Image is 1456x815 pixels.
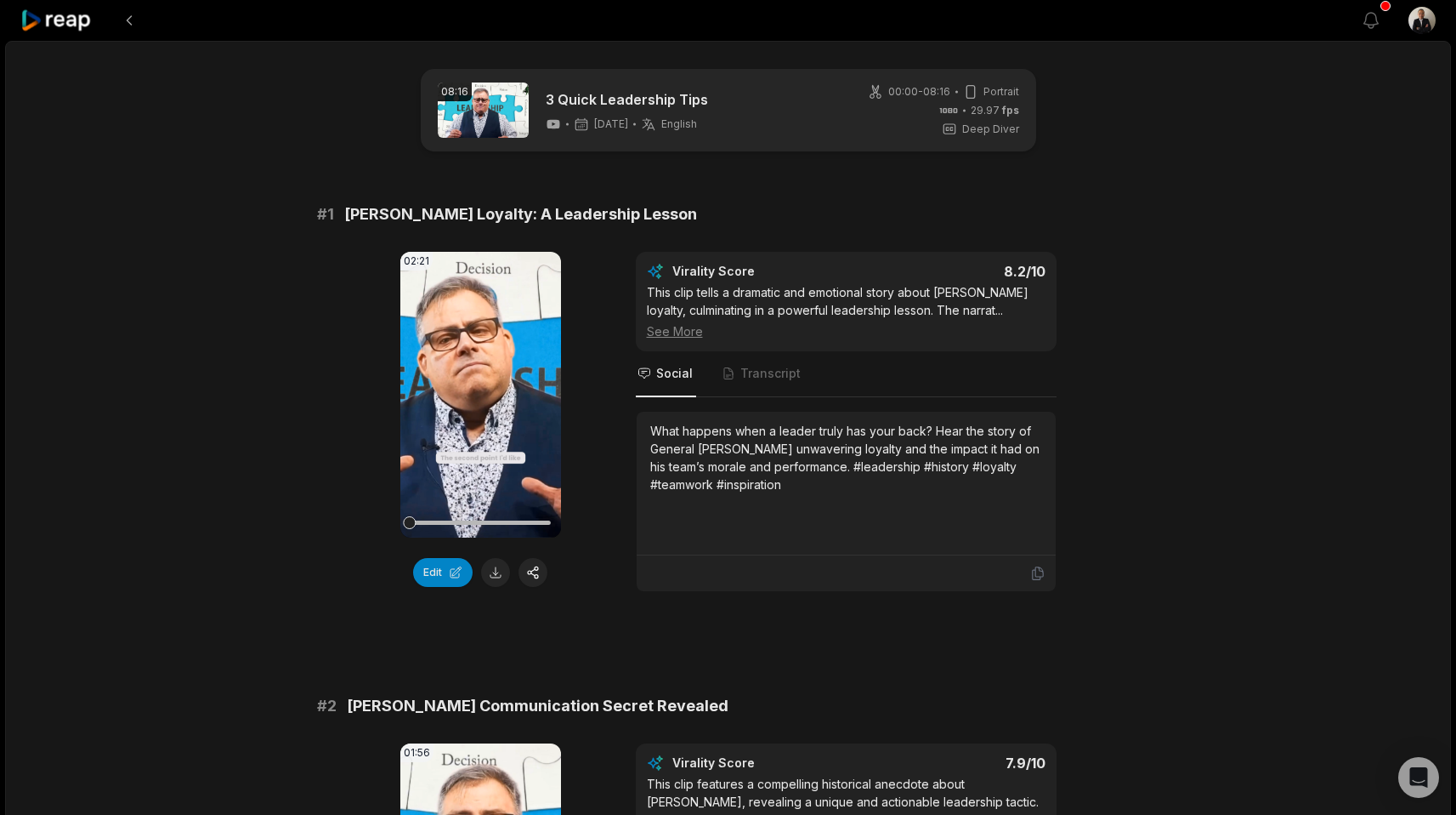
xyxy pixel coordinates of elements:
[971,103,1019,118] span: 29.97
[400,252,561,538] video: Your browser does not support mp4 format.
[347,694,728,718] span: [PERSON_NAME] Communication Secret Revealed
[317,694,337,718] span: # 2
[650,422,1042,493] div: What happens when a leader truly has your back? Hear the story of General [PERSON_NAME] unwaverin...
[647,283,1045,340] div: This clip tells a dramatic and emotional story about [PERSON_NAME] loyalty, culminating in a powe...
[983,84,1019,100] span: Portrait
[672,263,855,280] div: Virality Score
[1398,757,1439,798] div: Open Intercom Messenger
[863,755,1045,772] div: 7.9 /10
[863,263,1045,280] div: 8.2 /10
[636,351,1057,397] nav: Tabs
[661,117,697,131] span: English
[647,322,1045,340] div: See More
[888,84,950,100] span: 00:00 - 08:16
[962,122,1019,137] span: Deep Diver
[546,89,708,110] a: 3 Quick Leadership Tips
[344,202,697,226] span: [PERSON_NAME] Loyalty: A Leadership Lesson
[594,117,628,131] span: [DATE]
[1002,104,1019,117] span: fps
[317,202,334,226] span: # 1
[413,558,473,587] button: Edit
[740,365,801,382] span: Transcript
[672,755,855,772] div: Virality Score
[656,365,693,382] span: Social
